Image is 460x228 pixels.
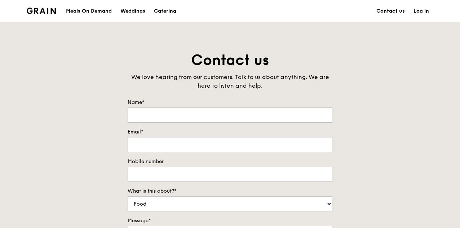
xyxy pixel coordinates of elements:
a: Contact us [372,0,409,22]
div: Catering [154,0,176,22]
h1: Contact us [128,51,332,70]
label: What is this about?* [128,188,332,195]
a: Log in [409,0,433,22]
div: Meals On Demand [66,0,112,22]
label: Mobile number [128,158,332,165]
a: Weddings [116,0,150,22]
label: Name* [128,99,332,106]
a: Catering [150,0,181,22]
label: Email* [128,128,332,136]
img: Grain [27,8,56,14]
div: We love hearing from our customers. Talk to us about anything. We are here to listen and help. [128,73,332,90]
div: Weddings [120,0,145,22]
label: Message* [128,217,332,224]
